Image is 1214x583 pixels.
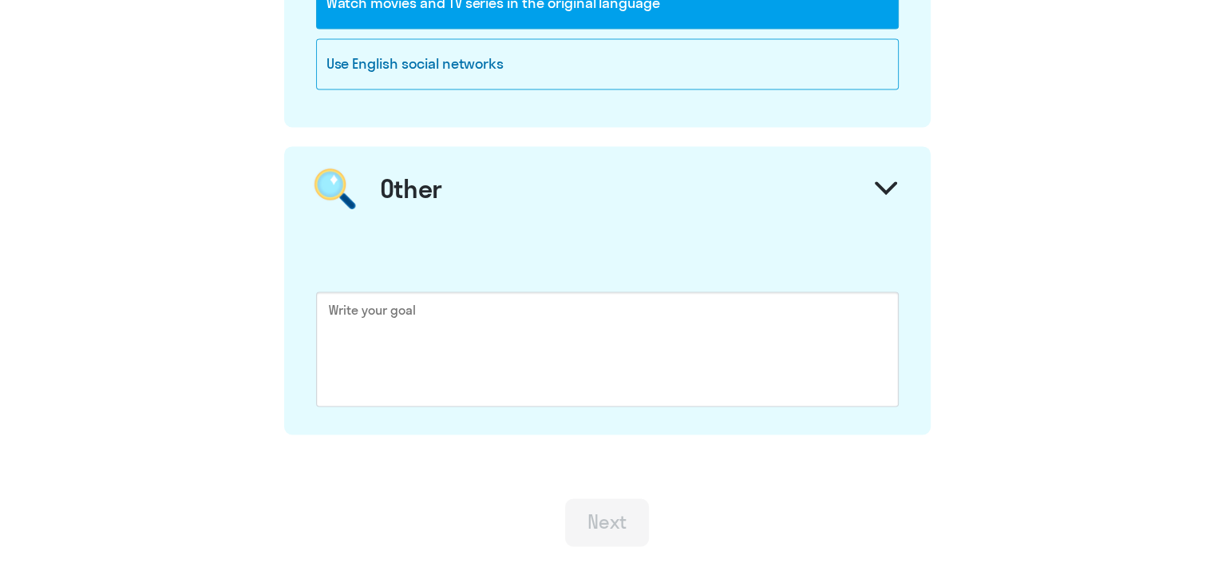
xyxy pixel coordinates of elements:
[380,173,443,204] div: Other
[316,38,899,89] div: Use English social networks
[565,498,649,546] button: Next
[306,159,364,218] img: magnifier.png
[587,509,627,534] div: Next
